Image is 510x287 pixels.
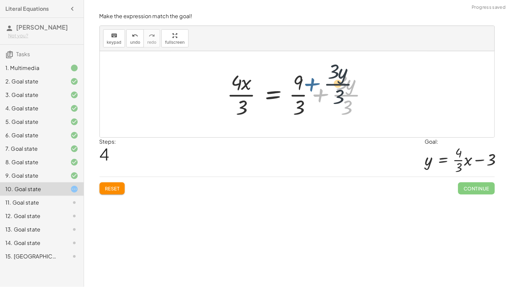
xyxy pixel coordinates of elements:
[100,12,495,20] p: Make the expression match the goal!
[70,131,78,139] i: Task finished and correct.
[70,225,78,234] i: Task not started.
[130,40,140,45] span: undo
[70,239,78,247] i: Task not started.
[70,252,78,260] i: Task not started.
[147,40,156,45] span: redo
[5,185,60,193] div: 10. Goal state
[425,138,495,146] div: Goal:
[8,32,78,39] div: Not you?
[70,91,78,99] i: Task finished and correct.
[126,29,144,47] button: undoundo
[5,239,60,247] div: 14. Goal state
[70,118,78,126] i: Task finished and correct.
[70,199,78,207] i: Task not started.
[70,185,78,193] i: Task started.
[5,199,60,207] div: 11. Goal state
[5,212,60,220] div: 12. Goal state
[100,182,125,194] button: Reset
[161,29,188,47] button: fullscreen
[70,77,78,85] i: Task finished and correct.
[5,145,60,153] div: 7. Goal state
[111,32,117,40] i: keyboard
[100,138,116,145] label: Steps:
[103,29,125,47] button: keyboardkeypad
[472,4,506,11] span: Progress saved
[5,104,60,112] div: 4. Goal state
[132,32,139,40] i: undo
[70,172,78,180] i: Task finished and correct.
[107,40,122,45] span: keypad
[70,64,78,72] i: Task finished.
[70,145,78,153] i: Task finished and correct.
[5,77,60,85] div: 2. Goal state
[165,40,185,45] span: fullscreen
[70,158,78,166] i: Task finished and correct.
[5,158,60,166] div: 8. Goal state
[100,144,110,164] span: 4
[5,64,60,72] div: 1. Multimedia
[70,104,78,112] i: Task finished and correct.
[5,252,60,260] div: 15. [GEOGRAPHIC_DATA]
[149,32,155,40] i: redo
[16,23,68,31] span: [PERSON_NAME]
[105,185,120,191] span: Reset
[16,50,30,58] span: Tasks
[144,29,160,47] button: redoredo
[70,212,78,220] i: Task not started.
[5,5,49,13] h4: Literal Equations
[5,225,60,234] div: 13. Goal state
[5,131,60,139] div: 6. Goal state
[5,91,60,99] div: 3. Goal state
[5,118,60,126] div: 5. Goal state
[5,172,60,180] div: 9. Goal state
